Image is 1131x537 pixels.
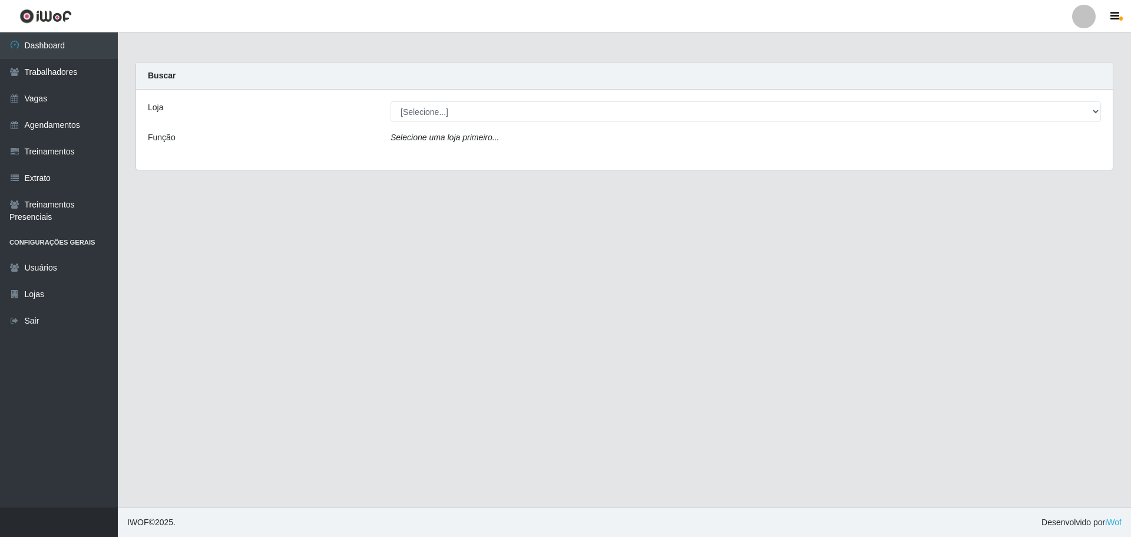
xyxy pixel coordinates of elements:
[19,9,72,24] img: CoreUI Logo
[148,71,176,80] strong: Buscar
[148,101,163,114] label: Loja
[1105,518,1122,527] a: iWof
[127,518,149,527] span: IWOF
[127,516,176,529] span: © 2025 .
[391,133,499,142] i: Selecione uma loja primeiro...
[1041,516,1122,529] span: Desenvolvido por
[148,131,176,144] label: Função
